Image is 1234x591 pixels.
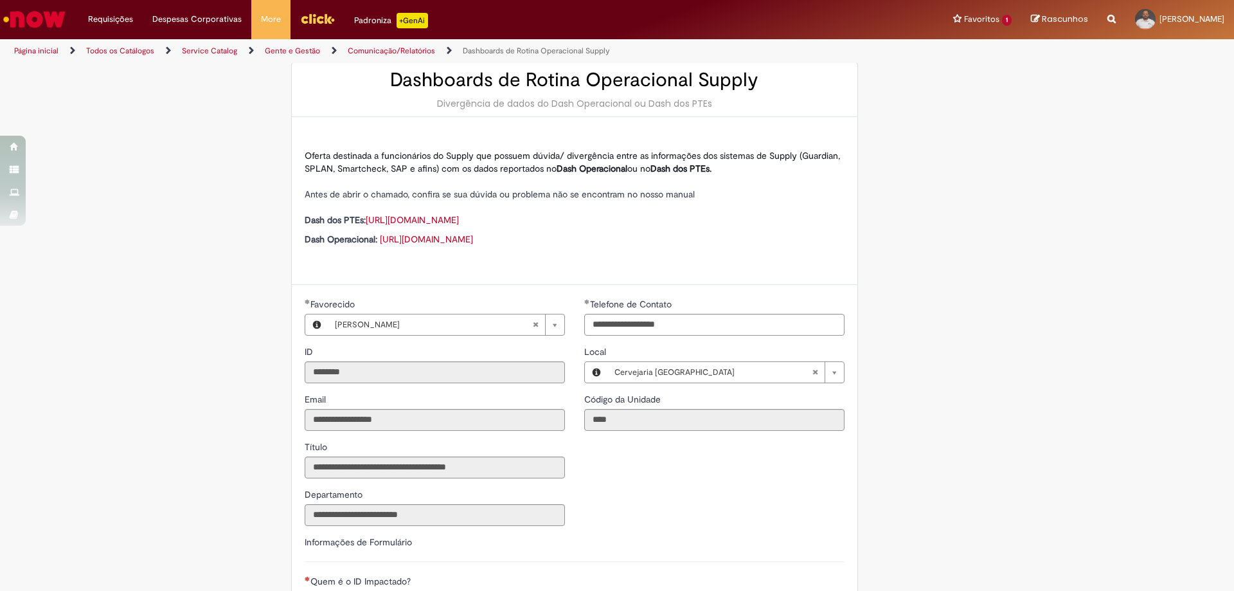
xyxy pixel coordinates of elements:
[300,9,335,28] img: click_logo_yellow_360x200.png
[305,489,365,500] span: Somente leitura - Departamento
[585,362,608,383] button: Local, Visualizar este registro Cervejaria Santa Catarina
[584,409,845,431] input: Código da Unidade
[305,214,366,226] strong: Dash dos PTEs:
[366,214,459,226] a: [URL][DOMAIN_NAME]
[305,457,565,478] input: Título
[305,346,316,358] span: Somente leitura - ID
[397,13,428,28] p: +GenAi
[305,314,328,335] button: Favorecido, Visualizar este registro Rodrigo Dos Santos Moura
[805,362,825,383] abbr: Limpar campo Local
[305,409,565,431] input: Email
[1042,13,1088,25] span: Rascunhos
[1031,14,1088,26] a: Rascunhos
[380,233,473,245] a: [URL][DOMAIN_NAME]
[584,299,590,304] span: Obrigatório Preenchido
[305,393,328,406] label: Somente leitura - Email
[305,441,330,453] label: Somente leitura - Título
[584,346,609,358] span: Local
[182,46,237,56] a: Service Catalog
[10,39,813,63] ul: Trilhas de página
[964,13,999,26] span: Favoritos
[305,536,412,548] label: Informações de Formulário
[265,46,320,56] a: Gente e Gestão
[650,163,711,174] strong: Dash dos PTEs.
[305,576,310,581] span: Necessários
[590,298,674,310] span: Telefone de Contato
[354,13,428,28] div: Padroniza
[584,314,845,336] input: Telefone de Contato
[305,394,328,405] span: Somente leitura - Email
[557,163,627,174] strong: Dash Operacional
[584,394,663,405] span: Somente leitura - Código da Unidade
[261,13,281,26] span: More
[305,299,310,304] span: Obrigatório Preenchido
[305,188,695,200] span: Antes de abrir o chamado, confira se sua dúvida ou problema não se encontram no nosso manual
[305,69,845,91] h2: Dashboards de Rotina Operacional Supply
[14,46,58,56] a: Página inicial
[88,13,133,26] span: Requisições
[305,488,365,501] label: Somente leitura - Departamento
[305,441,330,453] span: Somente leitura - Título
[608,362,844,383] a: Cervejaria [GEOGRAPHIC_DATA]Limpar campo Local
[305,150,840,174] span: Oferta destinada a funcionários do Supply que possuem dúvida/ divergência entre as informações do...
[310,576,413,587] span: Quem é o ID Impactado?
[305,361,565,383] input: ID
[335,314,532,335] span: [PERSON_NAME]
[1002,15,1012,26] span: 1
[305,345,316,358] label: Somente leitura - ID
[1159,14,1224,24] span: [PERSON_NAME]
[305,233,377,245] strong: Dash Operacional:
[584,393,663,406] label: Somente leitura - Código da Unidade
[86,46,154,56] a: Todos os Catálogos
[305,504,565,526] input: Departamento
[526,314,545,335] abbr: Limpar campo Favorecido
[614,362,812,383] span: Cervejaria [GEOGRAPHIC_DATA]
[348,46,435,56] a: Comunicação/Relatórios
[463,46,610,56] a: Dashboards de Rotina Operacional Supply
[152,13,242,26] span: Despesas Corporativas
[310,298,357,310] span: Favorecido, Rodrigo Dos Santos Moura
[1,6,67,32] img: ServiceNow
[328,314,564,335] a: [PERSON_NAME]Limpar campo Favorecido
[305,97,845,110] div: Divergência de dados do Dash Operacional ou Dash dos PTEs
